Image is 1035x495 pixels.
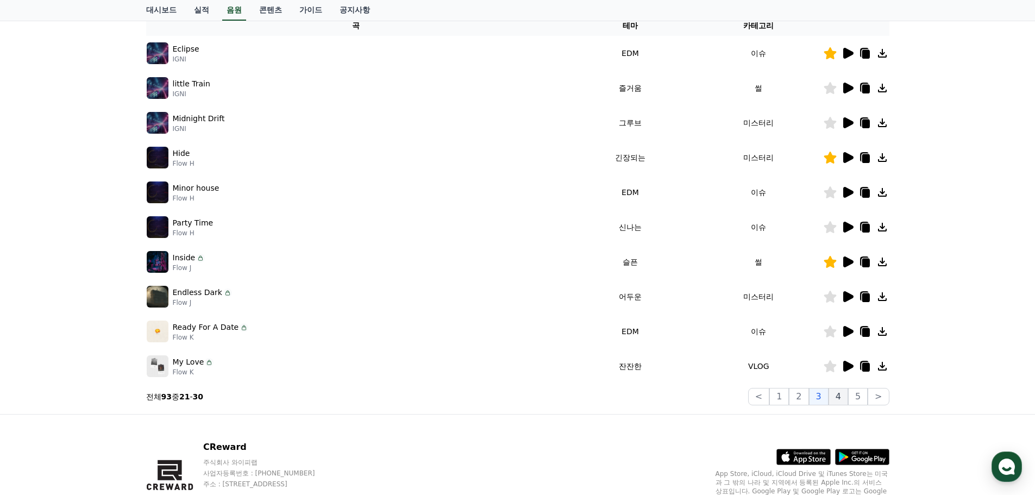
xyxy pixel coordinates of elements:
[173,194,219,203] p: Flow H
[566,210,694,245] td: 신나는
[694,210,823,245] td: 이슈
[173,322,239,333] p: Ready For A Date
[173,43,199,55] p: Eclipse
[566,71,694,105] td: 즐거움
[72,344,140,372] a: 대화
[173,287,222,298] p: Endless Dark
[99,361,112,370] span: 대화
[694,105,823,140] td: 미스터리
[34,361,41,369] span: 홈
[193,392,203,401] strong: 30
[147,355,168,377] img: music
[566,105,694,140] td: 그루브
[173,333,249,342] p: Flow K
[173,124,225,133] p: IGNI
[147,77,168,99] img: music
[173,217,214,229] p: Party Time
[147,321,168,342] img: music
[173,264,205,272] p: Flow J
[566,349,694,384] td: 잔잔한
[694,36,823,71] td: 이슈
[173,368,214,377] p: Flow K
[173,159,195,168] p: Flow H
[179,392,190,401] strong: 21
[203,469,336,478] p: 사업자등록번호 : [PHONE_NUMBER]
[848,388,868,405] button: 5
[3,344,72,372] a: 홈
[147,216,168,238] img: music
[566,175,694,210] td: EDM
[566,314,694,349] td: EDM
[161,392,172,401] strong: 93
[147,181,168,203] img: music
[203,458,336,467] p: 주식회사 와이피랩
[694,140,823,175] td: 미스터리
[146,16,566,36] th: 곡
[694,245,823,279] td: 썰
[566,279,694,314] td: 어두운
[147,286,168,308] img: music
[694,349,823,384] td: VLOG
[173,229,214,237] p: Flow H
[147,112,168,134] img: music
[769,388,789,405] button: 1
[173,183,219,194] p: Minor house
[868,388,889,405] button: >
[694,175,823,210] td: 이슈
[566,140,694,175] td: 긴장되는
[829,388,848,405] button: 4
[173,148,190,159] p: Hide
[173,298,232,307] p: Flow J
[173,252,196,264] p: Inside
[173,90,210,98] p: IGNI
[203,441,336,454] p: CReward
[147,251,168,273] img: music
[809,388,829,405] button: 3
[748,388,769,405] button: <
[566,16,694,36] th: 테마
[147,147,168,168] img: music
[566,36,694,71] td: EDM
[168,361,181,369] span: 설정
[694,16,823,36] th: 카테고리
[173,55,199,64] p: IGNI
[694,279,823,314] td: 미스터리
[173,78,210,90] p: little Train
[694,314,823,349] td: 이슈
[789,388,808,405] button: 2
[173,113,225,124] p: Midnight Drift
[140,344,209,372] a: 설정
[146,391,204,402] p: 전체 중 -
[694,71,823,105] td: 썰
[173,356,204,368] p: My Love
[203,480,336,488] p: 주소 : [STREET_ADDRESS]
[566,245,694,279] td: 슬픈
[147,42,168,64] img: music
